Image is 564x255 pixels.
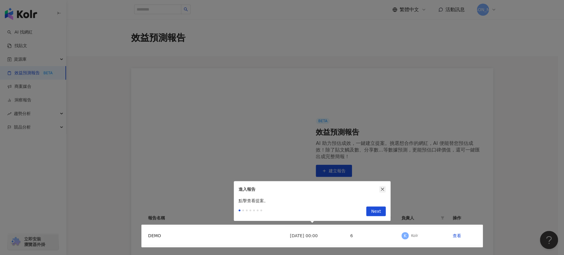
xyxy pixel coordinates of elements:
span: close [380,187,385,191]
div: 點擊查看提案。 [234,197,391,204]
div: 進入報告 [239,186,379,193]
button: close [379,186,386,193]
button: Next [366,206,386,216]
span: Next [371,207,381,216]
